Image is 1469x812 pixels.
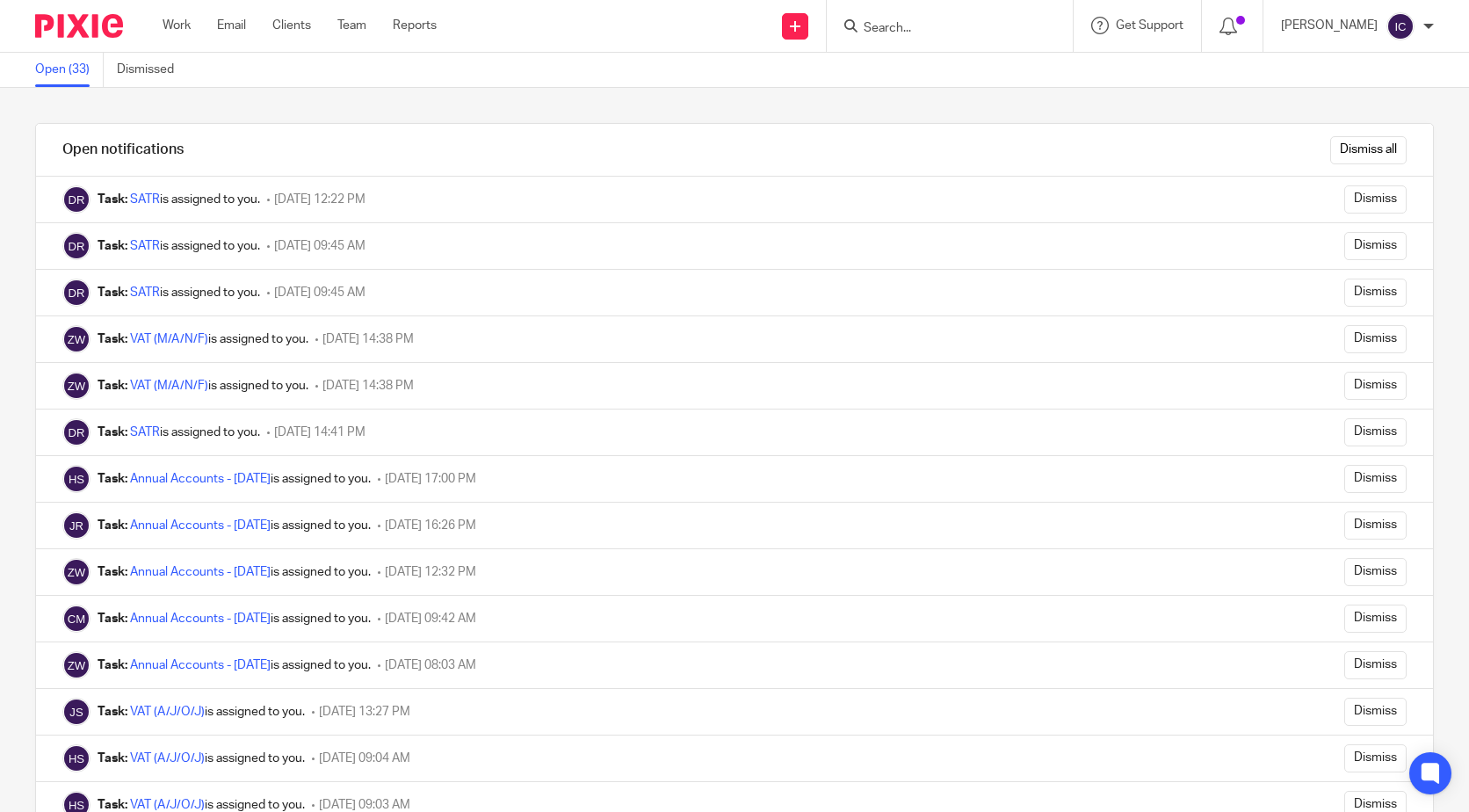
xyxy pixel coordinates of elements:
img: Zoe Waldock [62,325,90,353]
span: [DATE] 09:45 AM [274,286,365,299]
a: VAT (A/J/O/J) [130,752,205,765]
a: Annual Accounts - [DATE] [130,473,271,485]
span: [DATE] 14:41 PM [274,426,365,439]
a: Work [163,17,191,34]
a: SATR [130,286,160,299]
b: Task: [98,799,127,811]
input: Dismiss [1344,279,1407,307]
div: is assigned to you. [98,470,371,488]
a: VAT (M/A/N/F) [130,333,208,345]
input: Search [862,21,1020,37]
p: [PERSON_NAME] [1281,17,1378,34]
img: Hannah Sullivan [62,744,90,772]
a: Annual Accounts - [DATE] [130,613,271,625]
a: SATR [130,240,160,252]
img: Zoe Waldock [62,372,90,400]
b: Task: [98,566,127,578]
span: [DATE] 09:04 AM [319,752,410,765]
img: Hannah Sullivan [62,465,90,493]
a: Email [217,17,246,34]
a: Annual Accounts - [DATE] [130,566,271,578]
div: is assigned to you. [98,703,305,721]
div: is assigned to you. [98,563,371,581]
img: Cheri Mytton [62,605,90,633]
a: VAT (A/J/O/J) [130,799,205,811]
span: Get Support [1116,19,1183,32]
b: Task: [98,473,127,485]
div: is assigned to you. [98,237,260,255]
img: James Richards [62,511,90,540]
span: [DATE] 09:03 AM [319,799,410,811]
input: Dismiss [1344,185,1407,214]
b: Task: [98,240,127,252]
b: Task: [98,333,127,345]
img: Zoe Waldock [62,558,90,586]
span: [DATE] 16:26 PM [385,519,476,532]
a: Dismissed [117,53,187,87]
img: James Sullivan [62,698,90,726]
b: Task: [98,706,127,718]
div: is assigned to you. [98,377,308,395]
a: SATR [130,193,160,206]
div: is assigned to you. [98,610,371,627]
b: Task: [98,752,127,765]
a: VAT (M/A/N/F) [130,380,208,392]
a: Clients [272,17,311,34]
input: Dismiss [1344,651,1407,679]
div: is assigned to you. [98,750,305,767]
img: Pixie [35,14,123,38]
b: Task: [98,380,127,392]
div: is assigned to you. [98,330,308,348]
b: Task: [98,286,127,299]
input: Dismiss [1344,418,1407,446]
span: [DATE] 12:32 PM [385,566,476,578]
a: Annual Accounts - [DATE] [130,519,271,532]
span: [DATE] 14:38 PM [322,333,414,345]
img: Dylan Richards [62,279,90,307]
div: is assigned to you. [98,656,371,674]
b: Task: [98,193,127,206]
a: SATR [130,426,160,439]
b: Task: [98,426,127,439]
span: [DATE] 09:45 AM [274,240,365,252]
a: VAT (A/J/O/J) [130,706,205,718]
input: Dismiss [1344,744,1407,772]
input: Dismiss [1344,372,1407,400]
input: Dismiss [1344,465,1407,493]
div: is assigned to you. [98,191,260,208]
input: Dismiss [1344,698,1407,726]
b: Task: [98,613,127,625]
b: Task: [98,519,127,532]
div: is assigned to you. [98,424,260,441]
b: Task: [98,659,127,671]
h1: Open notifications [62,141,184,159]
span: [DATE] 17:00 PM [385,473,476,485]
a: Reports [393,17,437,34]
div: is assigned to you. [98,284,260,301]
input: Dismiss [1344,558,1407,586]
a: Open (33) [35,53,104,87]
input: Dismiss [1344,232,1407,260]
img: Dylan Richards [62,185,90,214]
input: Dismiss all [1330,136,1407,164]
input: Dismiss [1344,511,1407,540]
input: Dismiss [1344,325,1407,353]
input: Dismiss [1344,605,1407,633]
img: Dylan Richards [62,418,90,446]
img: svg%3E [1386,12,1415,40]
span: [DATE] 12:22 PM [274,193,365,206]
div: is assigned to you. [98,517,371,534]
img: Dylan Richards [62,232,90,260]
img: Zoe Waldock [62,651,90,679]
a: Team [337,17,366,34]
span: [DATE] 08:03 AM [385,659,476,671]
a: Annual Accounts - [DATE] [130,659,271,671]
span: [DATE] 14:38 PM [322,380,414,392]
span: [DATE] 13:27 PM [319,706,410,718]
span: [DATE] 09:42 AM [385,613,476,625]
